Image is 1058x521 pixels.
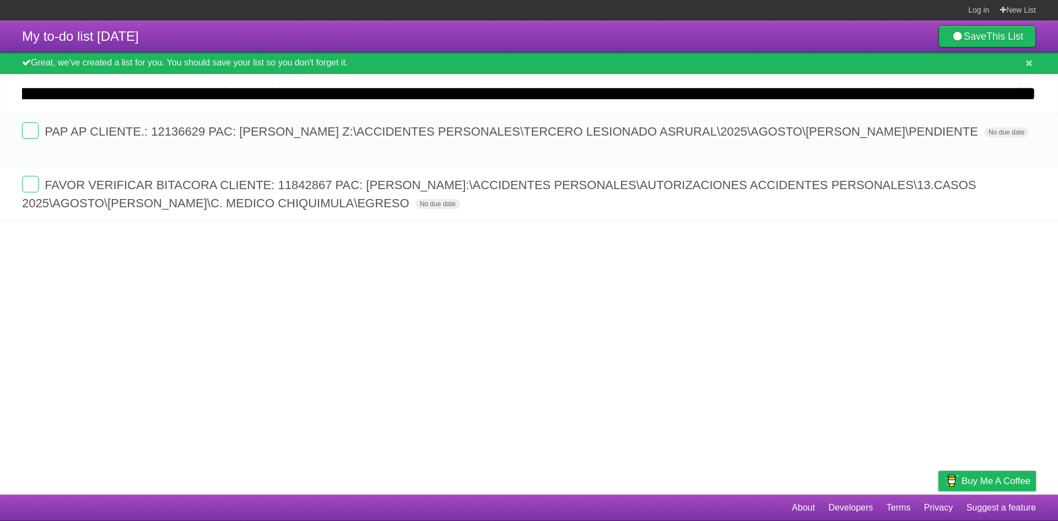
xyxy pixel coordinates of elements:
[22,122,39,139] label: Done
[22,178,976,210] span: FAVOR VERIFICAR BITACORA CLIENTE: 11842867 PAC: [PERSON_NAME]:\ACCIDENTES PERSONALES\AUTORIZACION...
[967,497,1036,518] a: Suggest a feature
[944,471,959,490] img: Buy me a coffee
[415,199,460,209] span: No due date
[828,497,873,518] a: Developers
[792,497,815,518] a: About
[986,31,1023,42] b: This List
[45,125,981,138] span: PAP AP CLIENTE.: 12136629 PAC: [PERSON_NAME] Z:\ACCIDENTES PERSONALES\TERCERO LESIONADO ASRURAL\2...
[938,25,1036,47] a: SaveThis List
[22,29,139,44] span: My to-do list [DATE]
[984,127,1029,137] span: No due date
[938,471,1036,491] a: Buy me a coffee
[962,471,1030,491] span: Buy me a coffee
[887,497,911,518] a: Terms
[924,497,953,518] a: Privacy
[22,176,39,192] label: Done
